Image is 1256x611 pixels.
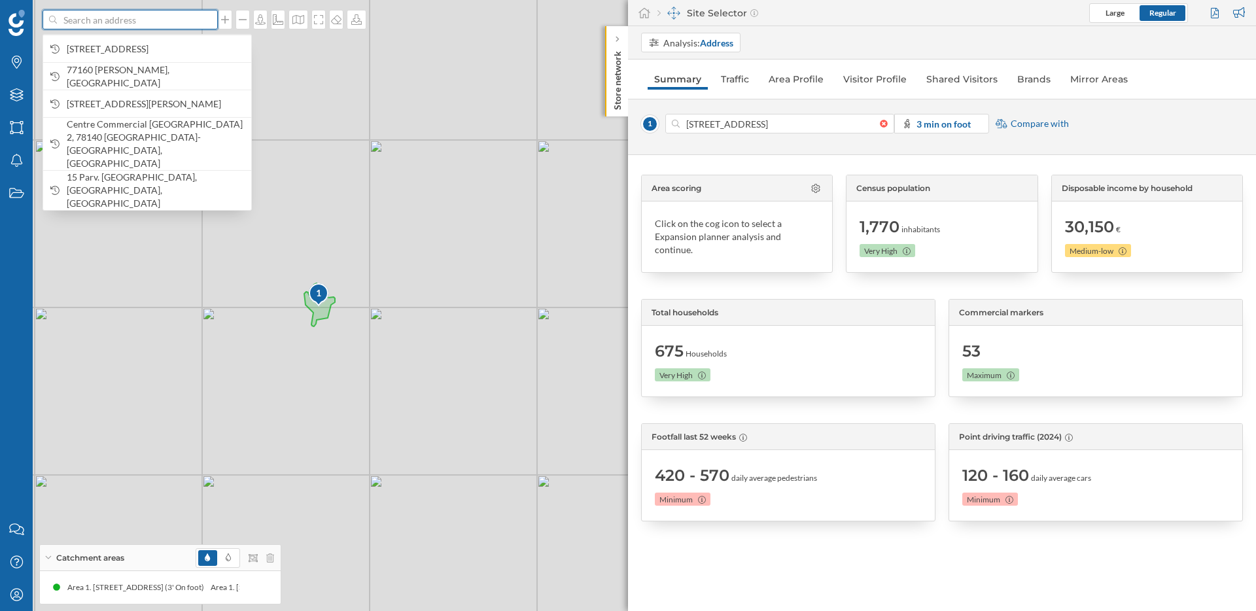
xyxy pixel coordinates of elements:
span: Very High [659,370,693,381]
a: Shared Visitors [920,69,1004,90]
span: Catchment areas [56,552,124,564]
strong: 3 min on foot [916,118,971,130]
a: Visitor Profile [837,69,913,90]
span: Maximum [967,370,1002,381]
img: Geoblink Logo [9,10,25,36]
span: Total households [652,307,718,319]
img: pois-map-marker.svg [308,283,330,308]
span: daily average cars [1031,472,1091,484]
span: daily average pedestrians [731,472,817,484]
span: Footfall last 52 weeks [652,431,736,443]
span: 77160 [PERSON_NAME], [GEOGRAPHIC_DATA] [67,63,245,90]
span: Minimum [659,494,693,506]
span: 675 [655,341,684,362]
a: Area Profile [762,69,830,90]
span: [STREET_ADDRESS][PERSON_NAME] [67,97,245,111]
span: Census population [856,183,930,194]
span: Centre Commercial [GEOGRAPHIC_DATA] 2, 78140 [GEOGRAPHIC_DATA]-[GEOGRAPHIC_DATA], [GEOGRAPHIC_DATA] [67,118,245,170]
span: Compare with [1011,117,1069,130]
a: Summary [648,69,708,90]
span: Regular [1149,8,1176,18]
img: dashboards-manager.svg [667,7,680,20]
span: Commercial markers [959,307,1043,319]
strong: Address [700,37,733,48]
div: Area 1. [STREET_ADDRESS] (3' On foot) [206,581,349,594]
span: 30,150 [1065,217,1114,237]
span: [STREET_ADDRESS] [67,43,245,56]
span: € [1116,224,1121,236]
a: Mirror Areas [1064,69,1134,90]
span: Very High [864,245,898,257]
div: Click on the cog icon to select a Expansion planner analysis and continue. [655,217,819,256]
span: 1,770 [860,217,899,237]
span: Medium-low [1070,245,1113,257]
div: 1 [308,287,330,300]
span: inhabitants [901,224,940,236]
a: Brands [1011,69,1057,90]
span: Households [686,348,727,360]
span: Disposable income by household [1062,183,1193,194]
span: 15 Parv. [GEOGRAPHIC_DATA], [GEOGRAPHIC_DATA], [GEOGRAPHIC_DATA] [67,171,245,210]
div: 1 [308,283,328,306]
span: Area scoring [652,183,701,194]
div: Site Selector [657,7,758,20]
div: Area 1. [STREET_ADDRESS] (3' On foot) [63,581,206,594]
span: 53 [962,341,981,362]
p: Store network [611,46,624,110]
span: 120 - 160 [962,465,1029,486]
div: Analysis: [663,36,733,50]
span: 1 [641,115,659,133]
a: Traffic [714,69,756,90]
span: Support [27,9,75,21]
span: 420 - 570 [655,465,729,486]
span: Large [1106,8,1125,18]
span: Point driving traffic (2024) [959,431,1062,443]
span: Minimum [967,494,1000,506]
